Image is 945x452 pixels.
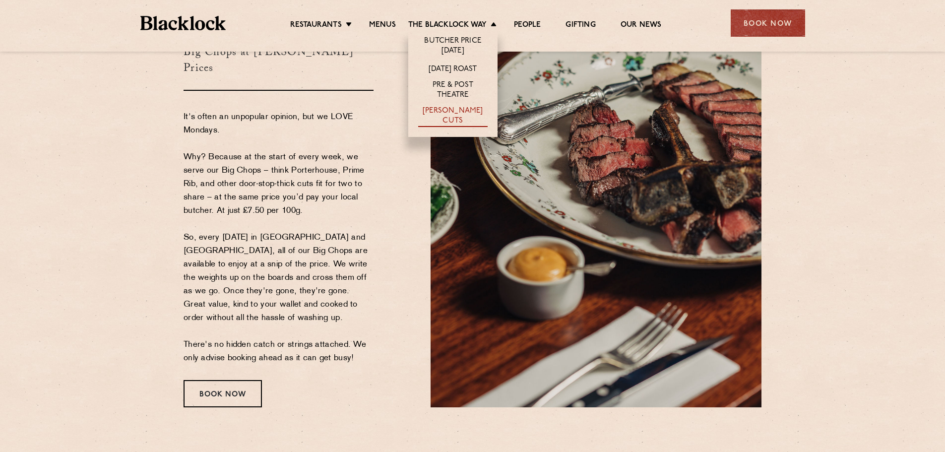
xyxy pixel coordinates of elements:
[514,20,541,31] a: People
[418,106,488,127] a: [PERSON_NAME] Cuts
[429,65,477,75] a: [DATE] Roast
[621,20,662,31] a: Our News
[184,380,262,407] div: Book Now
[140,16,226,30] img: BL_Textured_Logo-footer-cropped.svg
[369,20,396,31] a: Menus
[418,36,488,57] a: Butcher Price [DATE]
[184,111,374,365] p: It's often an unpopular opinion, but we LOVE Mondays. Why? Because at the start of every week, we...
[566,20,595,31] a: Gifting
[418,80,488,101] a: Pre & Post Theatre
[408,20,487,31] a: The Blacklock Way
[290,20,342,31] a: Restaurants
[731,9,805,37] div: Book Now
[184,30,374,91] h3: Big Chops at [PERSON_NAME] Prices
